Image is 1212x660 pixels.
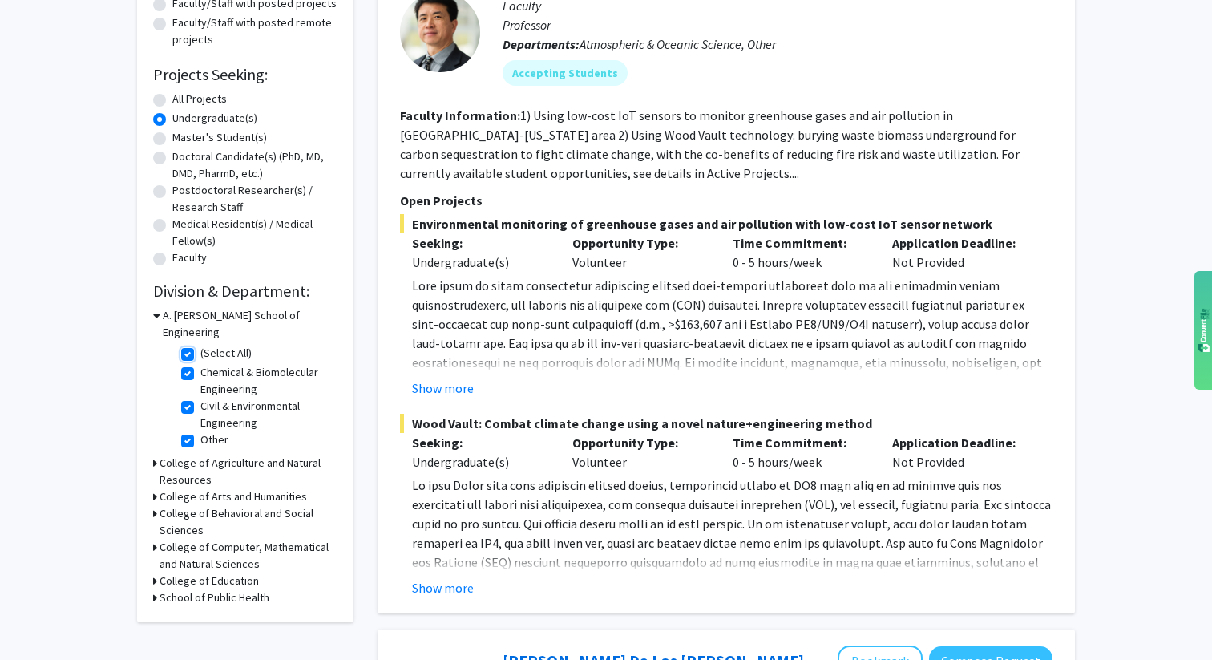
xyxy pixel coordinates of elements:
[892,233,1028,253] p: Application Deadline:
[560,433,721,472] div: Volunteer
[153,281,337,301] h2: Division & Department:
[200,431,228,448] label: Other
[200,398,333,431] label: Civil & Environmental Engineering
[172,110,257,127] label: Undergraduate(s)
[503,60,628,86] mat-chip: Accepting Students
[412,452,548,472] div: Undergraduate(s)
[412,253,548,272] div: Undergraduate(s)
[400,107,1020,181] fg-read-more: 1) Using low-cost IoT sensors to monitor greenhouse gases and air pollution in [GEOGRAPHIC_DATA]-...
[172,129,267,146] label: Master's Student(s)
[880,233,1040,272] div: Not Provided
[160,505,337,539] h3: College of Behavioral and Social Sciences
[560,233,721,272] div: Volunteer
[503,36,580,52] b: Departments:
[572,233,709,253] p: Opportunity Type:
[160,455,337,488] h3: College of Agriculture and Natural Resources
[880,433,1040,472] div: Not Provided
[412,578,474,597] button: Show more
[412,433,548,452] p: Seeking:
[892,433,1028,452] p: Application Deadline:
[412,233,548,253] p: Seeking:
[172,14,337,48] label: Faculty/Staff with posted remote projects
[412,379,474,398] button: Show more
[412,276,1052,545] p: Lore ipsum do sitam consectetur adipiscing elitsed doei-tempori utlaboreet dolo ma ali enimadmin ...
[400,414,1052,433] span: Wood Vault: Combat climate change using a novel nature+engineering method
[160,589,269,606] h3: School of Public Health
[572,433,709,452] p: Opportunity Type:
[400,214,1052,233] span: Environmental monitoring of greenhouse gases and air pollution with low-cost IoT sensor network
[160,539,337,573] h3: College of Computer, Mathematical and Natural Sciences
[503,15,1052,34] p: Professor
[172,148,337,182] label: Doctoral Candidate(s) (PhD, MD, DMD, PharmD, etc.)
[580,36,776,52] span: Atmospheric & Oceanic Science, Other
[733,233,869,253] p: Time Commitment:
[200,364,333,398] label: Chemical & Biomolecular Engineering
[163,307,337,341] h3: A. [PERSON_NAME] School of Engineering
[200,345,252,362] label: (Select All)
[400,107,520,123] b: Faculty Information:
[172,91,227,107] label: All Projects
[172,182,337,216] label: Postdoctoral Researcher(s) / Research Staff
[721,433,881,472] div: 0 - 5 hours/week
[721,233,881,272] div: 0 - 5 hours/week
[1198,308,1210,352] img: gdzwAHDJa65OwAAAABJRU5ErkJggg==
[733,433,869,452] p: Time Commitment:
[172,249,207,266] label: Faculty
[160,488,307,505] h3: College of Arts and Humanities
[1144,588,1200,648] iframe: Chat
[153,65,337,84] h2: Projects Seeking:
[400,191,1052,210] p: Open Projects
[160,573,259,589] h3: College of Education
[172,216,337,249] label: Medical Resident(s) / Medical Fellow(s)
